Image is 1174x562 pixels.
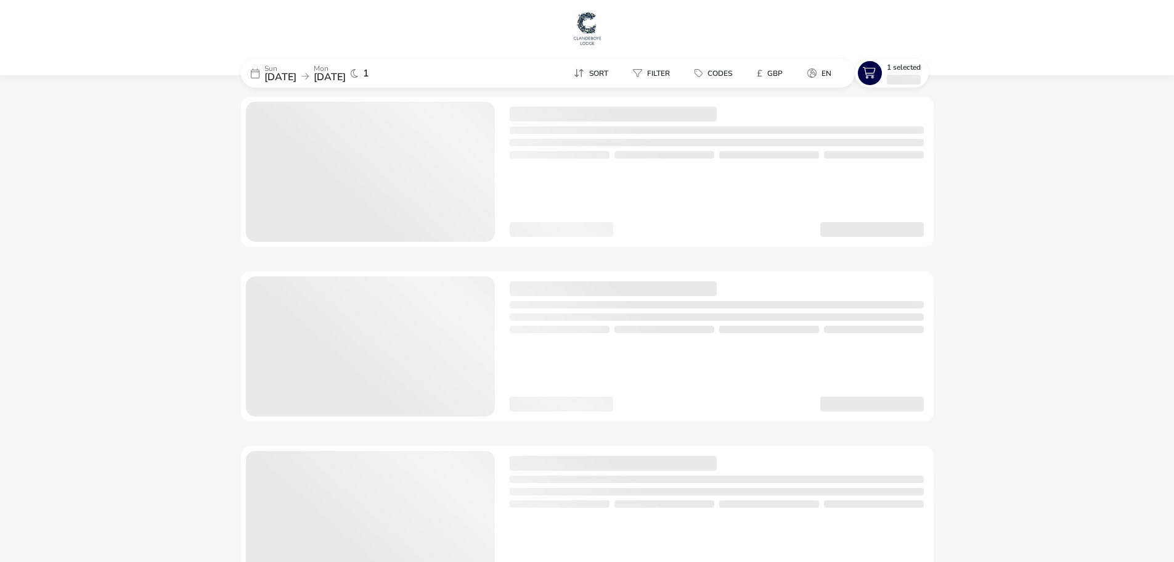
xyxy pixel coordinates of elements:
i: £ [757,67,762,80]
span: GBP [767,68,783,78]
div: Sun[DATE]Mon[DATE]1 [241,59,426,88]
naf-pibe-menu-bar-item: 1 Selected [855,59,934,88]
button: 1 Selected [855,59,929,88]
span: 1 Selected [887,62,921,72]
naf-pibe-menu-bar-item: en [797,64,846,82]
span: Sort [589,68,608,78]
button: Codes [685,64,742,82]
button: Sort [564,64,618,82]
p: Sun [264,65,296,72]
span: Codes [707,68,732,78]
p: Mon [314,65,346,72]
span: Filter [647,68,670,78]
naf-pibe-menu-bar-item: Sort [564,64,623,82]
img: Main Website [572,10,603,47]
span: [DATE] [314,70,346,84]
span: [DATE] [264,70,296,84]
naf-pibe-menu-bar-item: Filter [623,64,685,82]
button: en [797,64,841,82]
span: 1 [363,68,369,78]
button: £GBP [747,64,793,82]
naf-pibe-menu-bar-item: £GBP [747,64,797,82]
naf-pibe-menu-bar-item: Codes [685,64,747,82]
span: en [821,68,831,78]
button: Filter [623,64,680,82]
